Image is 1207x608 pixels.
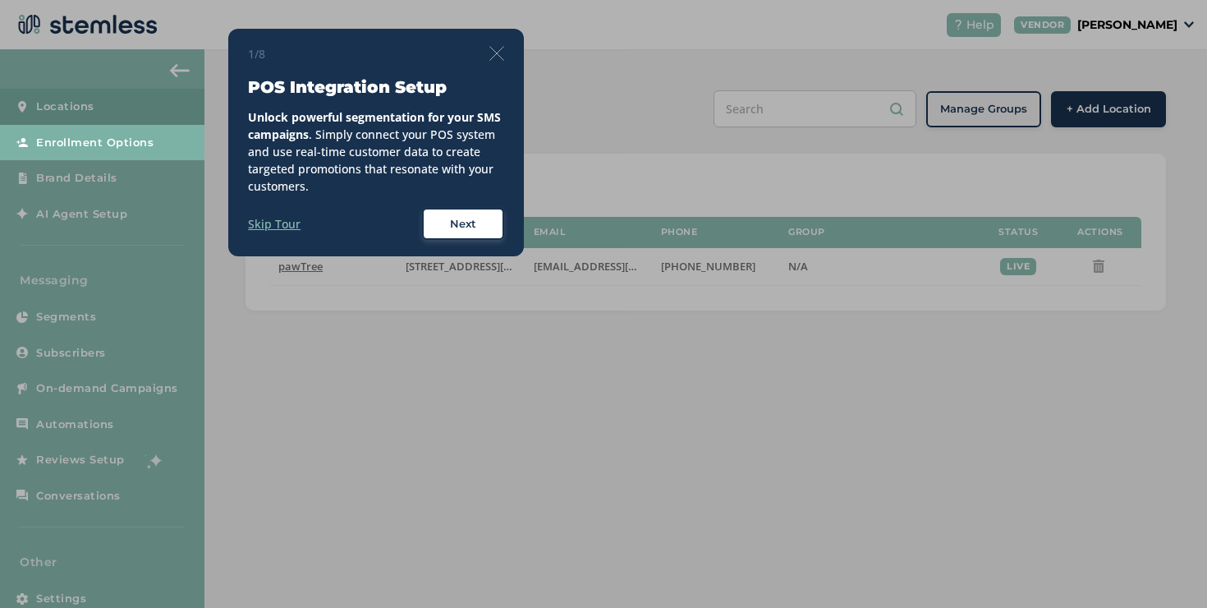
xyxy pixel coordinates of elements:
iframe: Chat Widget [1125,529,1207,608]
span: 1/8 [248,45,265,62]
h3: POS Integration Setup [248,76,504,99]
button: Next [422,208,504,241]
strong: Unlock powerful segmentation for your SMS campaigns [248,109,501,142]
span: Enrollment Options [36,135,154,151]
div: . Simply connect your POS system and use real-time customer data to create targeted promotions th... [248,108,504,195]
img: icon-close-thin-accent-606ae9a3.svg [489,46,504,61]
span: Next [450,216,476,233]
label: Skip Tour [248,215,301,233]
